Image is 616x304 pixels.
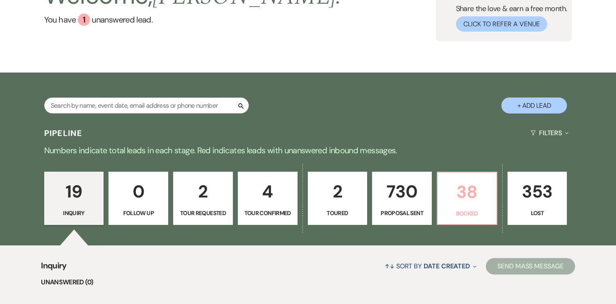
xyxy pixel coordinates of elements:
p: 4 [243,178,292,205]
p: Proposal Sent [377,209,426,218]
a: You have 1 unanswered lead. [44,14,342,26]
p: Booked [442,209,492,218]
button: Sort By Date Created [381,255,480,277]
li: Unanswered (0) [41,277,575,288]
button: Filters [527,122,572,144]
button: Send Mass Message [486,258,575,275]
p: Inquiry [50,209,99,218]
a: 0Follow Up [108,172,168,225]
a: 38Booked [437,172,497,225]
a: 730Proposal Sent [372,172,432,225]
p: 353 [513,178,562,205]
p: 0 [114,178,163,205]
span: Date Created [424,262,470,270]
p: Numbers indicate total leads in each stage. Red indicates leads with unanswered inbound messages. [14,144,603,157]
span: ↑↓ [385,262,395,270]
span: Inquiry [41,259,67,277]
p: 2 [178,178,228,205]
a: 19Inquiry [44,172,104,225]
p: Lost [513,209,562,218]
button: + Add Lead [501,98,567,113]
p: Follow Up [114,209,163,218]
a: 353Lost [508,172,567,225]
a: 4Tour Confirmed [238,172,298,225]
p: Tour Confirmed [243,209,292,218]
button: Click to Refer a Venue [456,16,547,32]
p: 19 [50,178,99,205]
input: Search by name, event date, email address or phone number [44,98,249,113]
p: Toured [313,209,362,218]
p: 730 [377,178,426,205]
h3: Pipeline [44,127,83,139]
p: 38 [442,178,492,206]
a: 2Toured [308,172,368,225]
p: Tour Requested [178,209,228,218]
div: 1 [78,14,90,26]
a: 2Tour Requested [173,172,233,225]
p: 2 [313,178,362,205]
